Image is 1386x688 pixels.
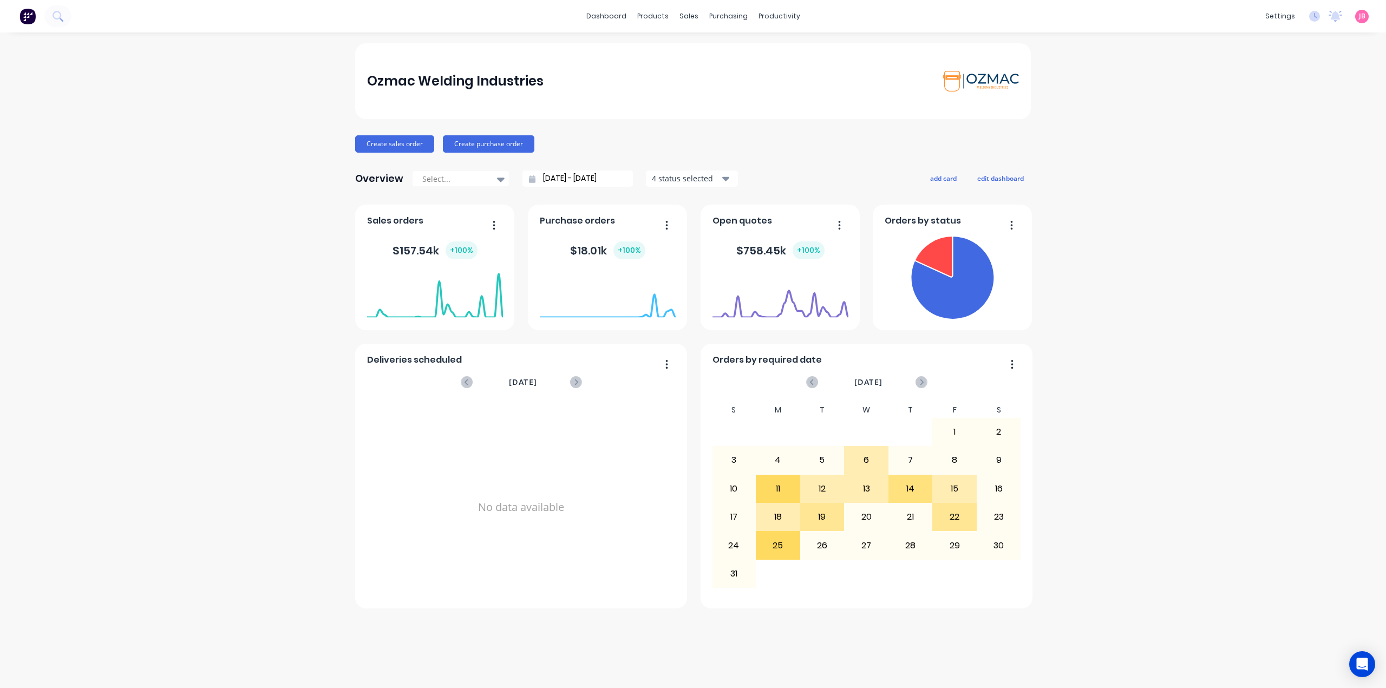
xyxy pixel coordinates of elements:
[704,8,753,24] div: purchasing
[570,241,645,259] div: $ 18.01k
[509,376,537,388] span: [DATE]
[443,135,534,153] button: Create purchase order
[977,447,1021,474] div: 9
[674,8,704,24] div: sales
[355,168,403,189] div: Overview
[800,402,845,418] div: T
[712,475,756,502] div: 10
[977,475,1021,502] div: 16
[632,8,674,24] div: products
[854,376,882,388] span: [DATE]
[646,171,738,187] button: 4 status selected
[712,402,756,418] div: S
[367,402,676,612] div: No data available
[801,475,844,502] div: 12
[889,532,932,559] div: 28
[933,447,976,474] div: 8
[933,532,976,559] div: 29
[885,214,961,227] span: Orders by status
[1359,11,1365,21] span: JB
[977,503,1021,530] div: 23
[844,402,888,418] div: W
[1260,8,1300,24] div: settings
[355,135,434,153] button: Create sales order
[801,503,844,530] div: 19
[888,402,933,418] div: T
[845,503,888,530] div: 20
[933,418,976,445] div: 1
[446,241,478,259] div: + 100 %
[736,241,825,259] div: $ 758.45k
[19,8,36,24] img: Factory
[977,402,1021,418] div: S
[756,532,800,559] div: 25
[712,447,756,474] div: 3
[652,173,720,184] div: 4 status selected
[756,503,800,530] div: 18
[793,241,825,259] div: + 100 %
[367,214,423,227] span: Sales orders
[756,402,800,418] div: M
[393,241,478,259] div: $ 157.54k
[367,70,544,92] div: Ozmac Welding Industries
[712,532,756,559] div: 24
[712,503,756,530] div: 17
[613,241,645,259] div: + 100 %
[801,532,844,559] div: 26
[1349,651,1375,677] div: Open Intercom Messenger
[889,475,932,502] div: 14
[923,171,964,185] button: add card
[889,503,932,530] div: 21
[756,475,800,502] div: 11
[367,353,462,366] span: Deliveries scheduled
[581,8,632,24] a: dashboard
[977,418,1021,445] div: 2
[712,560,756,587] div: 31
[977,532,1021,559] div: 30
[712,214,772,227] span: Open quotes
[845,475,888,502] div: 13
[933,475,976,502] div: 15
[845,447,888,474] div: 6
[753,8,806,24] div: productivity
[801,447,844,474] div: 5
[932,402,977,418] div: F
[756,447,800,474] div: 4
[970,171,1031,185] button: edit dashboard
[933,503,976,530] div: 22
[889,447,932,474] div: 7
[845,532,888,559] div: 27
[943,71,1019,91] img: Ozmac Welding Industries
[540,214,615,227] span: Purchase orders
